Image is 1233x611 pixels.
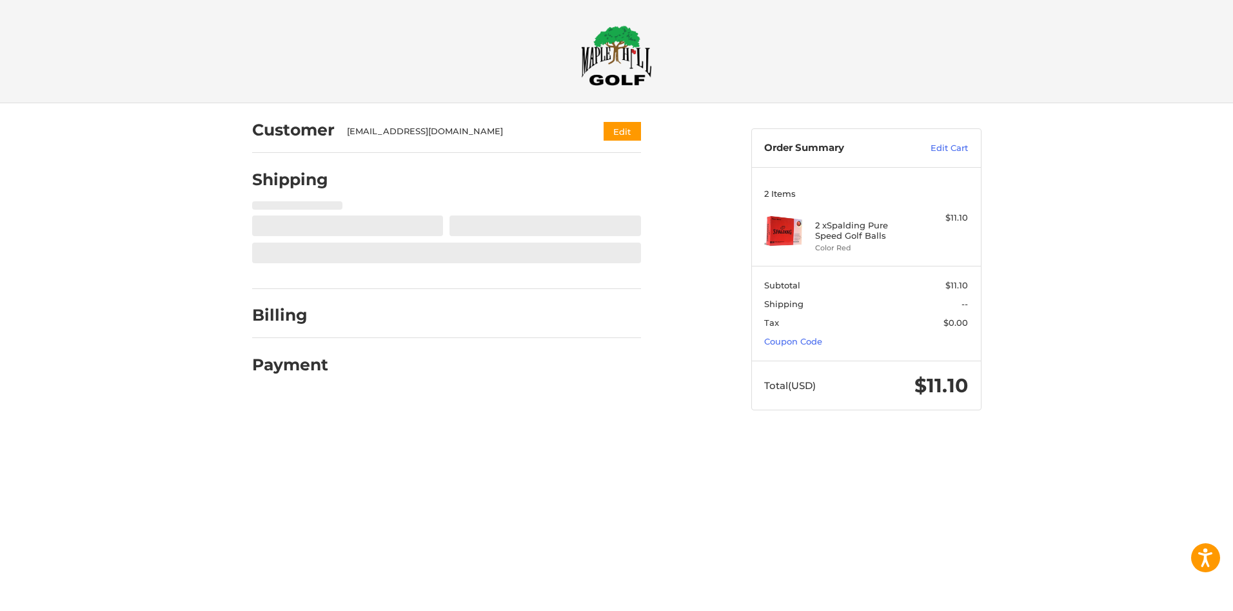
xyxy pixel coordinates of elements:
img: Maple Hill Golf [581,25,652,86]
span: Tax [764,317,779,328]
h2: Payment [252,355,328,375]
span: -- [962,299,968,309]
button: Edit [604,122,641,141]
div: $11.10 [917,212,968,225]
a: Edit Cart [903,142,968,155]
iframe: Google Customer Reviews [1127,576,1233,611]
li: Color Red [815,243,914,254]
span: $11.10 [945,280,968,290]
h2: Billing [252,305,328,325]
h4: 2 x Spalding Pure Speed Golf Balls [815,220,914,241]
span: Total (USD) [764,379,816,392]
span: $0.00 [943,317,968,328]
span: $11.10 [914,374,968,397]
a: Coupon Code [764,336,822,346]
h3: Order Summary [764,142,903,155]
span: Shipping [764,299,804,309]
h2: Customer [252,120,335,140]
h2: Shipping [252,170,328,190]
span: Subtotal [764,280,800,290]
div: [EMAIL_ADDRESS][DOMAIN_NAME] [347,125,578,138]
h3: 2 Items [764,188,968,199]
